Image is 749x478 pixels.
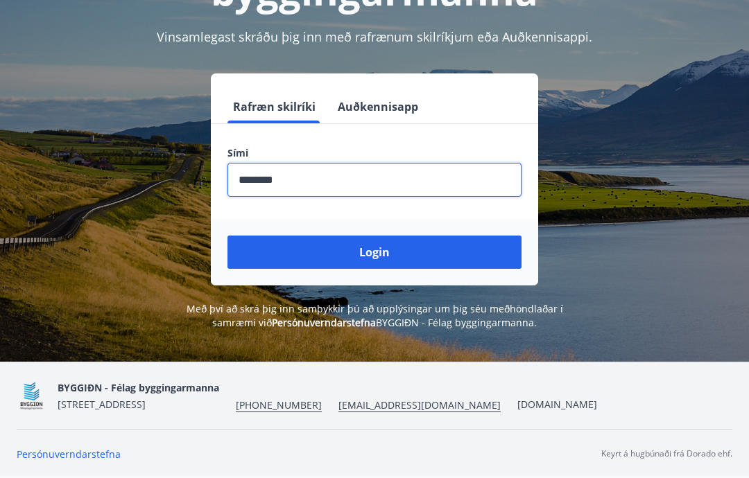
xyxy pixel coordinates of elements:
[58,398,146,411] span: [STREET_ADDRESS]
[157,28,592,45] span: Vinsamlegast skráðu þig inn með rafrænum skilríkjum eða Auðkennisappi.
[517,398,597,411] a: [DOMAIN_NAME]
[187,302,563,329] span: Með því að skrá þig inn samþykkir þú að upplýsingar um þig séu meðhöndlaðar í samræmi við BYGGIÐN...
[332,90,424,123] button: Auðkennisapp
[601,448,732,460] p: Keyrt á hugbúnaði frá Dorado ehf.
[272,316,376,329] a: Persónuverndarstefna
[58,381,219,394] span: BYGGIÐN - Félag byggingarmanna
[227,90,321,123] button: Rafræn skilríki
[17,381,46,411] img: BKlGVmlTW1Qrz68WFGMFQUcXHWdQd7yePWMkvn3i.png
[227,236,522,269] button: Login
[227,146,522,160] label: Sími
[17,448,121,461] a: Persónuverndarstefna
